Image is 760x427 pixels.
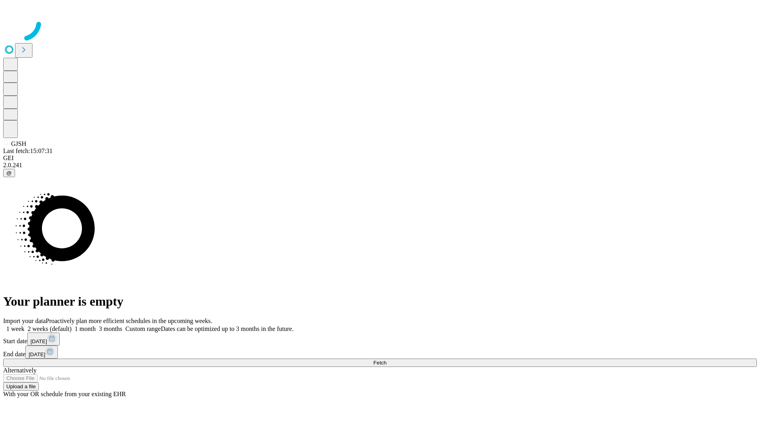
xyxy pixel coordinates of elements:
[3,346,757,359] div: End date
[28,351,45,357] span: [DATE]
[27,333,60,346] button: [DATE]
[3,294,757,309] h1: Your planner is empty
[6,170,12,176] span: @
[75,325,96,332] span: 1 month
[161,325,293,332] span: Dates can be optimized up to 3 months in the future.
[30,338,47,344] span: [DATE]
[6,325,25,332] span: 1 week
[99,325,122,332] span: 3 months
[25,346,58,359] button: [DATE]
[3,359,757,367] button: Fetch
[28,325,72,332] span: 2 weeks (default)
[46,317,212,324] span: Proactively plan more efficient schedules in the upcoming weeks.
[3,147,53,154] span: Last fetch: 15:07:31
[3,155,757,162] div: GEI
[3,391,126,397] span: With your OR schedule from your existing EHR
[125,325,161,332] span: Custom range
[3,367,36,374] span: Alternatively
[11,140,26,147] span: GJSH
[3,317,46,324] span: Import your data
[373,360,386,366] span: Fetch
[3,382,39,391] button: Upload a file
[3,162,757,169] div: 2.0.241
[3,169,15,177] button: @
[3,333,757,346] div: Start date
